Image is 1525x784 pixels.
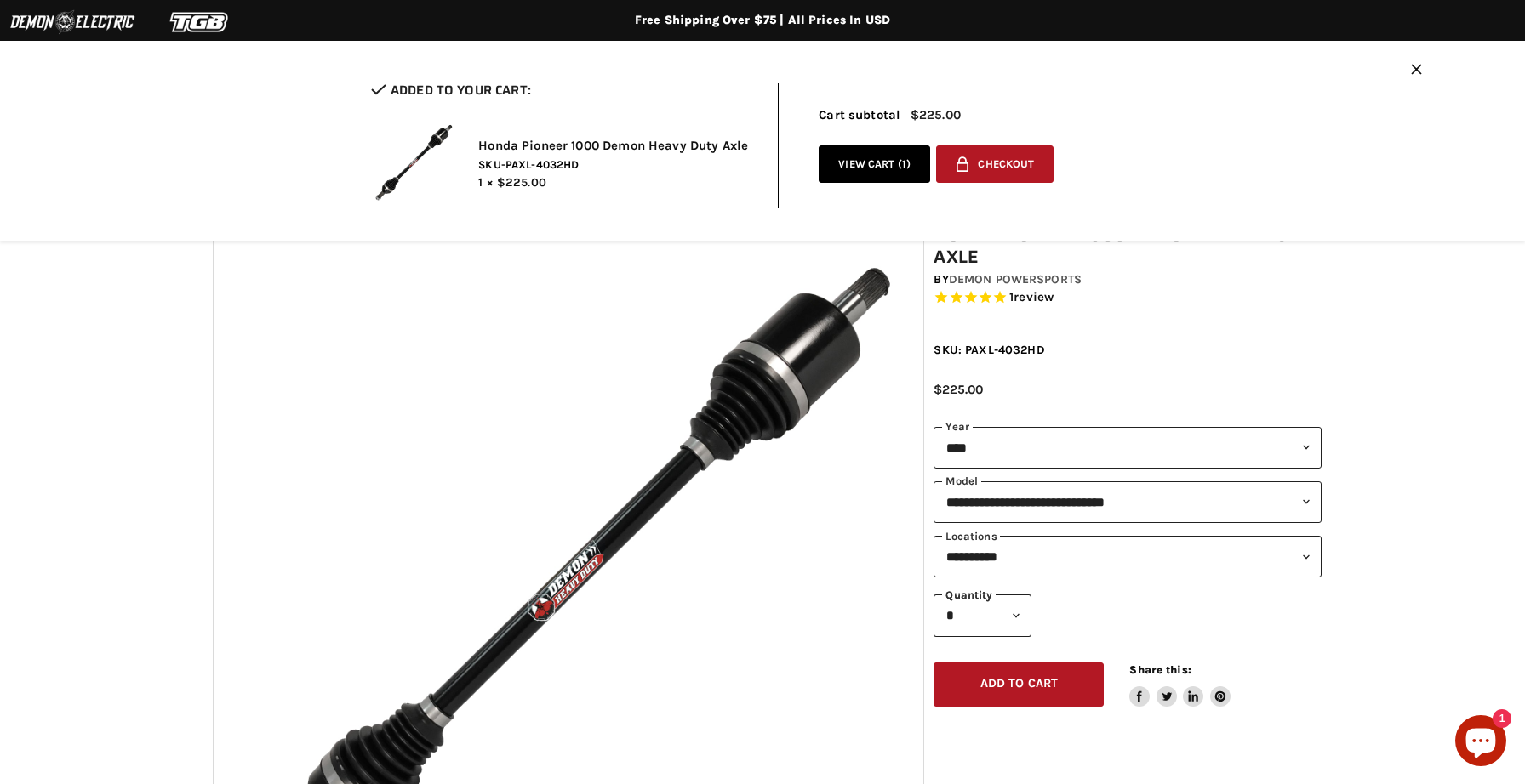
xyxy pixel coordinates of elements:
span: SKU-PAXL-4032HD [478,157,752,173]
h2: Added to your cart: [371,83,752,98]
select: Quantity [934,594,1031,636]
button: Add to cart [934,662,1104,707]
select: modal-name [934,481,1322,523]
div: SKU: PAXL-4032HD [934,341,1322,359]
inbox-online-store-chat: Shopify online store chat [1450,715,1511,770]
button: Close [1411,64,1422,78]
span: $225.00 [911,108,961,122]
span: $225.00 [934,382,983,397]
span: Share this: [1129,663,1191,676]
span: Add to cart [980,676,1059,690]
span: Cart subtotal [819,107,900,122]
span: 1 [902,157,906,170]
span: Checkout [978,158,1034,171]
span: $225.00 [497,175,546,190]
span: review [1014,290,1054,305]
button: Checkout [936,145,1054,184]
img: TGB Logo 2 [136,6,264,38]
aside: Share this: [1129,662,1231,707]
div: Free Shipping Over $75 | All Prices In USD [82,13,1443,28]
form: cart checkout [930,145,1054,190]
select: year [934,427,1322,469]
span: 1 reviews [1009,290,1054,305]
img: Demon Electric Logo 2 [9,6,136,38]
span: 1 × [478,175,493,190]
h1: Honda Pioneer 1000 Demon Heavy Duty Axle [934,225,1322,268]
a: Demon Powersports [949,272,1082,287]
a: View cart (1) [819,145,930,184]
select: keys [934,536,1322,577]
span: Rated 5.0 out of 5 stars 1 reviews [934,289,1322,307]
div: by [934,270,1322,289]
img: Honda Pioneer 1000 Demon Heavy Duty Axle [371,120,456,205]
h2: Honda Pioneer 1000 Demon Heavy Duty Axle [478,138,752,155]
